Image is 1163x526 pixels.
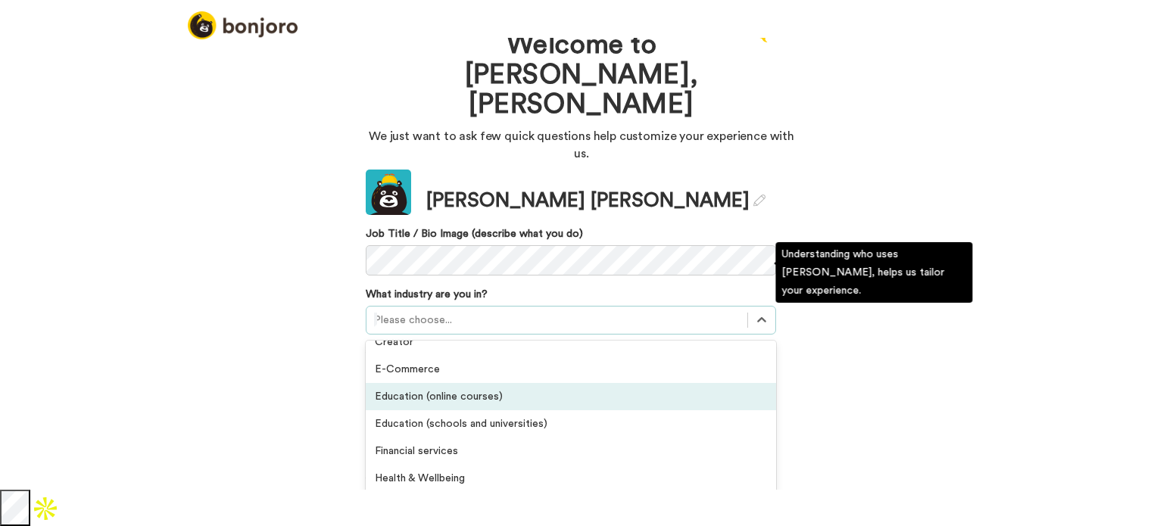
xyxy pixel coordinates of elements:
[366,226,776,241] label: Job Title / Bio Image (describe what you do)
[366,437,776,465] div: Financial services
[426,187,765,215] div: [PERSON_NAME] [PERSON_NAME]
[366,128,797,163] p: We just want to ask few quick questions help customize your experience with us.
[366,328,776,356] div: Creator
[366,465,776,492] div: Health & Wellbeing
[366,287,488,302] label: What industry are you in?
[366,410,776,437] div: Education (schools and universities)
[188,11,298,39] img: logo_full.png
[411,30,752,120] h1: Welcome to [PERSON_NAME], [PERSON_NAME]
[366,356,776,383] div: E-Commerce
[366,383,776,410] div: Education (online courses)
[30,493,61,524] img: Apollo
[775,242,972,303] div: Understanding who uses [PERSON_NAME], helps us tailor your experience.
